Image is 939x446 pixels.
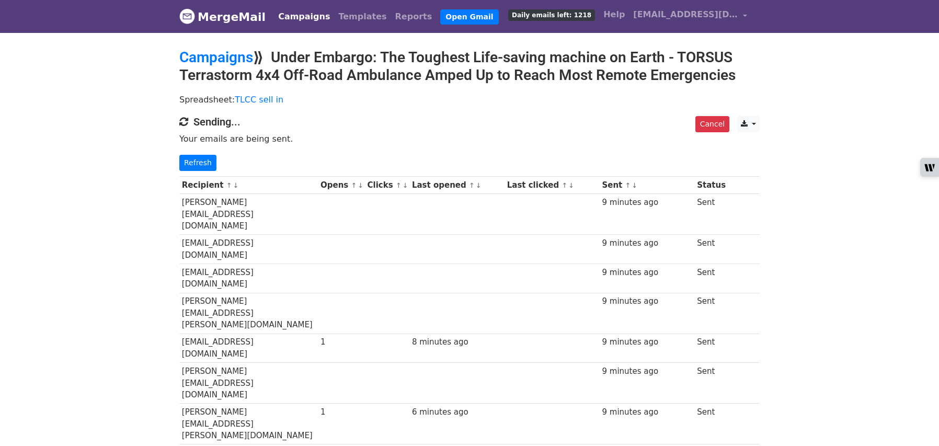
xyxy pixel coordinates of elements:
[396,181,402,189] a: ↑
[179,363,318,404] td: [PERSON_NAME][EMAIL_ADDRESS][DOMAIN_NAME]
[179,194,318,235] td: [PERSON_NAME][EMAIL_ADDRESS][DOMAIN_NAME]
[602,237,692,249] div: 9 minutes ago
[599,4,629,25] a: Help
[694,404,728,444] td: Sent
[179,177,318,194] th: Recipient
[602,406,692,418] div: 9 minutes ago
[179,49,760,84] h2: ⟫ Under Embargo: The Toughest Life-saving machine on Earth - TORSUS Terrastorm 4x4 Off-Road Ambul...
[694,334,728,363] td: Sent
[694,177,728,194] th: Status
[179,94,760,105] p: Spreadsheet:
[602,336,692,348] div: 9 minutes ago
[179,264,318,293] td: [EMAIL_ADDRESS][DOMAIN_NAME]
[409,177,505,194] th: Last opened
[179,8,195,24] img: MergeMail logo
[695,116,729,132] a: Cancel
[504,4,599,25] a: Daily emails left: 1218
[602,365,692,378] div: 9 minutes ago
[179,49,253,66] a: Campaigns
[179,293,318,334] td: [PERSON_NAME][EMAIL_ADDRESS][PERSON_NAME][DOMAIN_NAME]
[508,9,595,21] span: Daily emails left: 1218
[235,95,283,105] a: TLCC sell in
[318,177,365,194] th: Opens
[694,293,728,334] td: Sent
[694,363,728,404] td: Sent
[469,181,475,189] a: ↑
[412,406,502,418] div: 6 minutes ago
[391,6,437,27] a: Reports
[562,181,568,189] a: ↑
[602,267,692,279] div: 9 minutes ago
[694,264,728,293] td: Sent
[412,336,502,348] div: 8 minutes ago
[625,181,631,189] a: ↑
[403,181,408,189] a: ↓
[274,6,334,27] a: Campaigns
[602,295,692,307] div: 9 minutes ago
[632,181,637,189] a: ↓
[320,406,362,418] div: 1
[179,6,266,28] a: MergeMail
[179,235,318,264] td: [EMAIL_ADDRESS][DOMAIN_NAME]
[179,116,760,128] h4: Sending...
[694,194,728,235] td: Sent
[320,336,362,348] div: 1
[633,8,738,21] span: [EMAIL_ADDRESS][DOMAIN_NAME]
[505,177,600,194] th: Last clicked
[179,404,318,444] td: [PERSON_NAME][EMAIL_ADDRESS][PERSON_NAME][DOMAIN_NAME]
[600,177,695,194] th: Sent
[694,235,728,264] td: Sent
[179,334,318,363] td: [EMAIL_ADDRESS][DOMAIN_NAME]
[334,6,391,27] a: Templates
[602,197,692,209] div: 9 minutes ago
[179,155,216,171] a: Refresh
[440,9,498,25] a: Open Gmail
[365,177,409,194] th: Clicks
[358,181,363,189] a: ↓
[351,181,357,189] a: ↑
[476,181,482,189] a: ↓
[226,181,232,189] a: ↑
[629,4,751,29] a: [EMAIL_ADDRESS][DOMAIN_NAME]
[179,133,760,144] p: Your emails are being sent.
[233,181,238,189] a: ↓
[568,181,574,189] a: ↓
